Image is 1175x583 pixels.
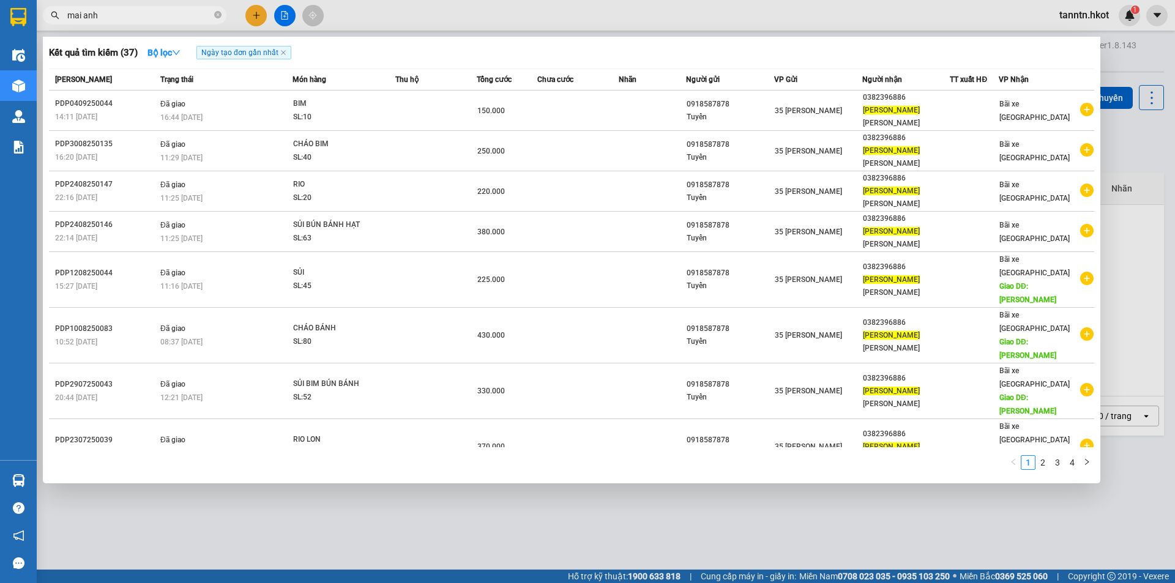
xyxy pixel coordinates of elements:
span: 35 [PERSON_NAME] [775,442,842,451]
span: Thu hộ [395,75,419,84]
span: question-circle [13,502,24,514]
span: VP Gửi [774,75,797,84]
strong: Bộ lọc [147,48,181,58]
span: 10:52 [DATE] [55,338,97,346]
div: 0918587878 [687,138,774,151]
span: Bãi xe [GEOGRAPHIC_DATA] [999,255,1070,277]
span: Đã giao [160,140,185,149]
div: 0382396886 [863,316,950,329]
span: TT xuất HĐ [950,75,987,84]
span: 35 [PERSON_NAME] [775,187,842,196]
span: Đã giao [160,324,185,333]
span: Đã giao [160,180,185,189]
span: Giao DĐ: [PERSON_NAME] [999,338,1056,360]
div: SL: 20 [293,191,385,205]
span: Giao DĐ: [PERSON_NAME] [999,282,1056,304]
span: 20:44 [DATE] [55,393,97,402]
div: 0382396886 [863,372,950,385]
span: [PERSON_NAME] [863,331,920,340]
span: Ngày tạo đơn gần nhất [196,46,291,59]
div: CHÁO BÁNH [293,322,385,335]
button: right [1080,455,1094,470]
h3: Kết quả tìm kiếm ( 37 ) [49,46,138,59]
span: 430.000 [477,331,505,340]
span: 22:14 [DATE] [55,234,97,242]
div: 0918587878 [687,322,774,335]
div: 0382396886 [863,172,950,185]
span: [PERSON_NAME] [863,146,920,155]
span: [PERSON_NAME] [863,187,920,195]
div: CHÁO BIM [293,138,385,151]
div: 0382396886 [863,91,950,104]
div: SL: 10 [293,111,385,124]
button: Bộ lọcdown [138,43,190,62]
span: 35 [PERSON_NAME] [775,331,842,340]
div: PDP1008250083 [55,322,157,335]
span: [PERSON_NAME] [863,442,920,451]
span: [PERSON_NAME] [55,75,112,84]
span: Bãi xe [GEOGRAPHIC_DATA] [999,221,1070,243]
div: Tuyển [687,447,774,459]
span: 35 [PERSON_NAME] [775,275,842,284]
div: [PERSON_NAME] [863,104,950,130]
div: Tuyển [687,335,774,348]
li: 3 [1050,455,1065,470]
span: plus-circle [1080,439,1094,452]
span: VP Nhận [999,75,1029,84]
span: Đã giao [160,436,185,444]
img: solution-icon [12,141,25,154]
span: 08:37 [DATE] [160,338,203,346]
span: close-circle [214,11,222,18]
img: warehouse-icon [12,80,25,92]
div: SỦI BIM BÚN BÁNH [293,377,385,391]
span: Bãi xe [GEOGRAPHIC_DATA] [999,311,1070,333]
li: 1 [1021,455,1035,470]
span: Chưa cước [537,75,573,84]
a: 3 [1051,456,1064,469]
span: left [1010,458,1017,466]
div: Tuyển [687,232,774,245]
span: Bãi xe [GEOGRAPHIC_DATA] [999,180,1070,202]
span: Người gửi [686,75,720,84]
span: 11:25 [DATE] [160,234,203,243]
div: PDP2907250043 [55,378,157,391]
button: left [1006,455,1021,470]
span: Đã giao [160,269,185,277]
div: RIO LON [293,433,385,447]
span: 15:27 [DATE] [55,282,97,291]
div: 0918587878 [687,378,774,391]
span: 225.000 [477,275,505,284]
span: Người nhận [862,75,902,84]
span: search [51,11,59,20]
span: [PERSON_NAME] [863,275,920,284]
span: 150.000 [477,106,505,115]
div: SL: 80 [293,335,385,349]
span: 250.000 [477,147,505,155]
div: 0918587878 [687,179,774,191]
span: Đã giao [160,100,185,108]
div: SL: 45 [293,280,385,293]
div: 0918587878 [687,267,774,280]
img: warehouse-icon [12,474,25,487]
span: Giao DĐ: [PERSON_NAME] [999,393,1056,415]
span: right [1083,458,1091,466]
a: 2 [1036,456,1050,469]
span: 12:21 [DATE] [160,393,203,402]
li: 2 [1035,455,1050,470]
span: plus-circle [1080,143,1094,157]
div: [PERSON_NAME] [863,185,950,210]
span: 16:20 [DATE] [55,153,97,162]
div: Tuyển [687,151,774,164]
span: [PERSON_NAME] [863,106,920,114]
span: plus-circle [1080,103,1094,116]
span: Bãi xe [GEOGRAPHIC_DATA] [999,100,1070,122]
input: Tìm tên, số ĐT hoặc mã đơn [67,9,212,22]
li: Previous Page [1006,455,1021,470]
div: RIO [293,178,385,191]
span: close-circle [214,10,222,21]
span: down [172,48,181,57]
div: 0382396886 [863,261,950,273]
span: 220.000 [477,187,505,196]
div: [PERSON_NAME] [863,273,950,299]
div: [PERSON_NAME] [863,385,950,410]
